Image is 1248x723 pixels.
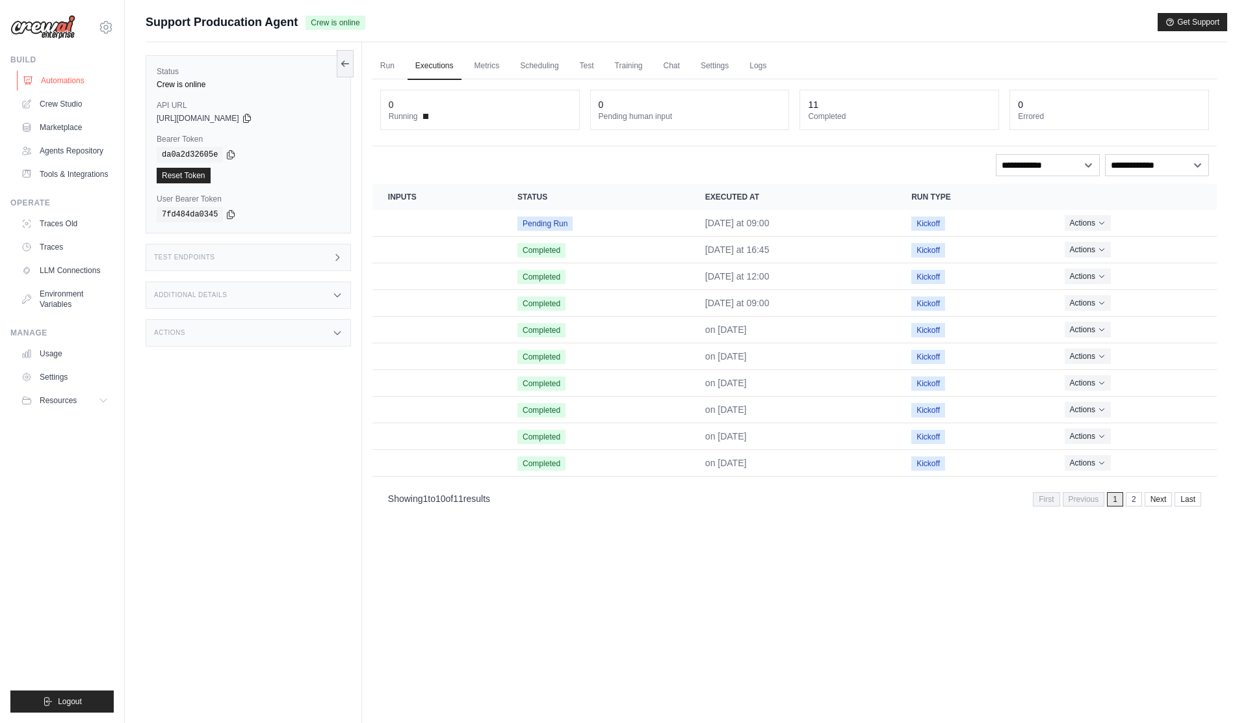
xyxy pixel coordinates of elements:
[742,53,774,80] a: Logs
[372,184,502,210] th: Inputs
[408,53,461,80] a: Executions
[705,378,747,388] time: September 23, 2025 at 09:00 PDT
[157,168,211,183] a: Reset Token
[58,696,82,707] span: Logout
[517,270,565,284] span: Completed
[16,140,114,161] a: Agents Repository
[911,296,945,311] span: Kickoff
[808,98,818,111] div: 11
[154,291,227,299] h3: Additional Details
[705,271,770,282] time: September 24, 2025 at 12:00 PDT
[372,482,1217,515] nav: Pagination
[157,134,340,144] label: Bearer Token
[157,113,239,124] span: [URL][DOMAIN_NAME]
[1065,348,1111,364] button: Actions for execution
[911,217,945,231] span: Kickoff
[517,403,565,417] span: Completed
[1065,242,1111,257] button: Actions for execution
[16,164,114,185] a: Tools & Integrations
[517,376,565,391] span: Completed
[1063,492,1105,506] span: Previous
[911,430,945,444] span: Kickoff
[10,690,114,713] button: Logout
[607,53,651,80] a: Training
[423,493,428,504] span: 1
[10,55,114,65] div: Build
[453,493,463,504] span: 11
[157,207,223,222] code: 7fd484da0345
[389,98,394,111] div: 0
[599,111,781,122] dt: Pending human input
[911,376,945,391] span: Kickoff
[911,403,945,417] span: Kickoff
[911,323,945,337] span: Kickoff
[17,70,115,91] a: Automations
[911,243,945,257] span: Kickoff
[16,283,114,315] a: Environment Variables
[16,94,114,114] a: Crew Studio
[1065,375,1111,391] button: Actions for execution
[1158,13,1227,31] button: Get Support
[572,53,602,80] a: Test
[1175,492,1201,506] a: Last
[517,430,565,444] span: Completed
[16,117,114,138] a: Marketplace
[157,79,340,90] div: Crew is online
[16,237,114,257] a: Traces
[517,296,565,311] span: Completed
[16,213,114,234] a: Traces Old
[517,456,565,471] span: Completed
[705,218,770,228] time: September 25, 2025 at 09:00 PDT
[705,244,770,255] time: September 24, 2025 at 16:45 PDT
[705,458,747,468] time: September 22, 2025 at 17:00 PDT
[705,298,770,308] time: September 24, 2025 at 09:00 PDT
[372,184,1217,515] section: Crew executions table
[1065,269,1111,284] button: Actions for execution
[157,100,340,111] label: API URL
[1065,428,1111,444] button: Actions for execution
[705,404,747,415] time: September 22, 2025 at 22:00 PDT
[1018,111,1201,122] dt: Errored
[1065,295,1111,311] button: Actions for execution
[911,456,945,471] span: Kickoff
[157,194,340,204] label: User Bearer Token
[512,53,566,80] a: Scheduling
[517,323,565,337] span: Completed
[146,13,298,31] span: Support Producation Agent
[467,53,508,80] a: Metrics
[896,184,1048,210] th: Run Type
[1018,98,1023,111] div: 0
[157,147,223,163] code: da0a2d32605e
[656,53,688,80] a: Chat
[16,367,114,388] a: Settings
[16,260,114,281] a: LLM Connections
[10,198,114,208] div: Operate
[389,111,418,122] span: Running
[154,254,215,261] h3: Test Endpoints
[16,343,114,364] a: Usage
[705,351,747,361] time: September 23, 2025 at 12:00 PDT
[517,243,565,257] span: Completed
[808,111,991,122] dt: Completed
[1107,492,1123,506] span: 1
[690,184,896,210] th: Executed at
[705,324,747,335] time: September 23, 2025 at 16:45 PDT
[305,16,365,30] span: Crew is online
[1145,492,1173,506] a: Next
[388,492,490,505] p: Showing to of results
[435,493,446,504] span: 10
[911,270,945,284] span: Kickoff
[517,217,573,231] span: Pending Run
[1065,215,1111,231] button: Actions for execution
[911,350,945,364] span: Kickoff
[502,184,690,210] th: Status
[693,53,736,80] a: Settings
[157,66,340,77] label: Status
[1065,322,1111,337] button: Actions for execution
[1065,402,1111,417] button: Actions for execution
[517,350,565,364] span: Completed
[705,431,747,441] time: September 22, 2025 at 20:00 PDT
[599,98,604,111] div: 0
[16,390,114,411] button: Resources
[10,328,114,338] div: Manage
